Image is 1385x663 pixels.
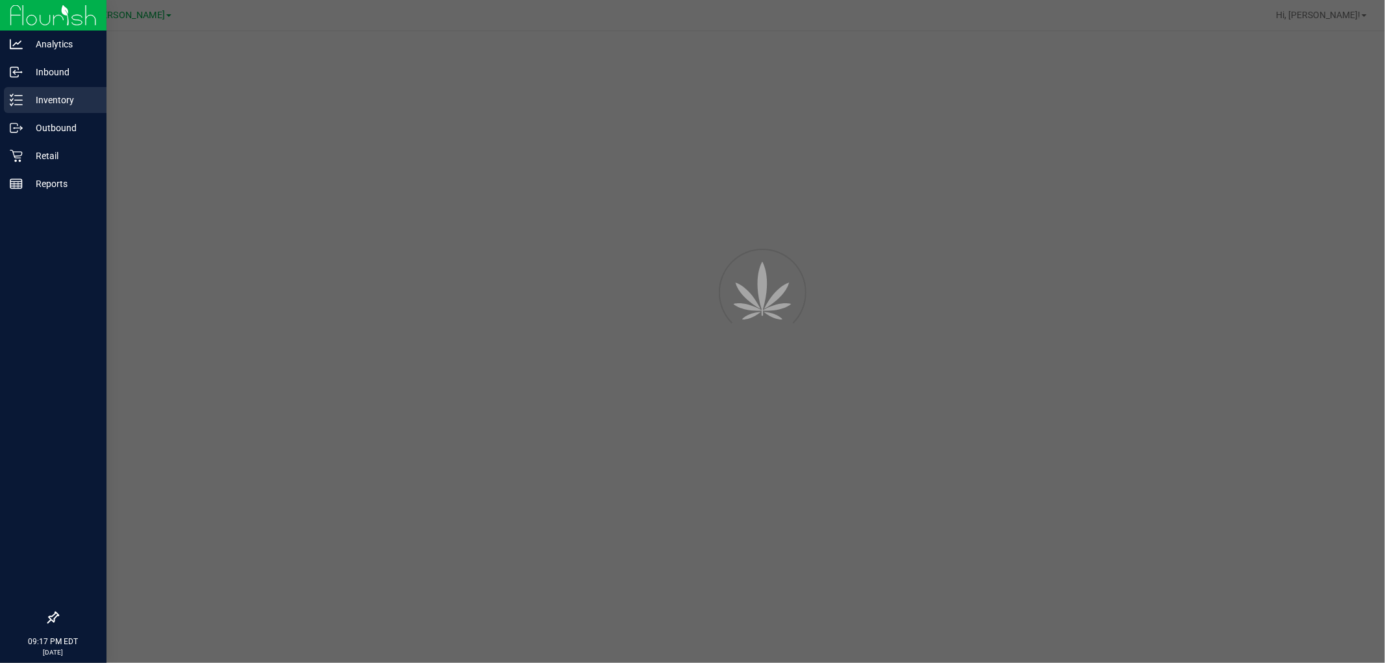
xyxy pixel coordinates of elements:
[6,647,101,657] p: [DATE]
[23,92,101,108] p: Inventory
[10,121,23,134] inline-svg: Outbound
[23,176,101,192] p: Reports
[10,94,23,106] inline-svg: Inventory
[23,148,101,164] p: Retail
[10,149,23,162] inline-svg: Retail
[6,636,101,647] p: 09:17 PM EDT
[10,177,23,190] inline-svg: Reports
[23,120,101,136] p: Outbound
[23,64,101,80] p: Inbound
[10,66,23,79] inline-svg: Inbound
[23,36,101,52] p: Analytics
[10,38,23,51] inline-svg: Analytics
